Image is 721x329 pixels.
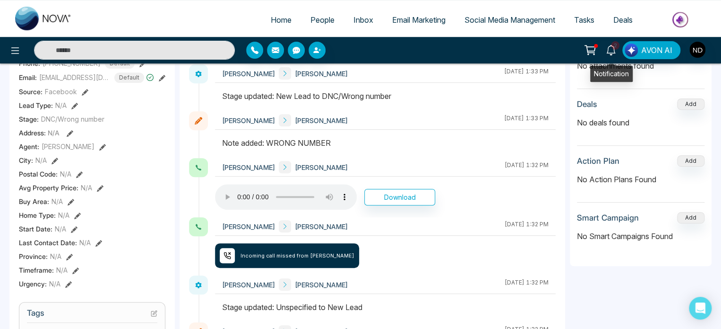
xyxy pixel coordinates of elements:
[590,66,633,82] div: Notification
[222,280,275,290] span: [PERSON_NAME]
[677,212,704,223] button: Add
[19,72,37,82] span: Email:
[58,210,69,220] span: N/A
[50,251,61,261] span: N/A
[647,9,715,30] img: Market-place.gif
[19,142,39,151] span: Agent:
[222,69,275,79] span: [PERSON_NAME]
[19,210,56,220] span: Home Type :
[301,11,344,29] a: People
[19,183,78,193] span: Avg Property Price :
[577,117,704,128] p: No deals found
[15,7,72,30] img: Nova CRM Logo
[295,162,348,172] span: [PERSON_NAME]
[565,11,604,29] a: Tasks
[19,238,77,248] span: Last Contact Date :
[222,116,275,125] span: [PERSON_NAME]
[271,15,292,25] span: Home
[35,155,47,165] span: N/A
[625,44,638,57] img: Lead Flow
[27,308,157,323] h3: Tags
[39,72,110,82] span: [EMAIL_ADDRESS][DOMAIN_NAME]
[600,41,622,58] a: 2
[364,189,435,205] button: Download
[577,174,704,185] p: No Action Plans Found
[622,41,680,59] button: AVON AI
[611,41,619,50] span: 2
[19,251,48,261] span: Province :
[19,128,60,138] span: Address:
[45,87,77,97] span: Facebook
[49,279,60,289] span: N/A
[504,67,549,80] div: [DATE] 1:33 PM
[353,15,373,25] span: Inbox
[55,224,66,234] span: N/A
[577,99,597,109] h3: Deals
[42,142,94,151] span: [PERSON_NAME]
[604,11,642,29] a: Deals
[574,15,594,25] span: Tasks
[689,42,705,58] img: User Avatar
[504,114,549,126] div: [DATE] 1:33 PM
[48,129,60,137] span: N/A
[19,100,53,110] span: Lead Type:
[505,278,549,291] div: [DATE] 1:32 PM
[240,252,354,260] span: Incoming call missed from [PERSON_NAME]
[505,220,549,232] div: [DATE] 1:32 PM
[19,265,54,275] span: Timeframe :
[19,155,33,165] span: City :
[577,156,619,166] h3: Action Plan
[56,265,68,275] span: N/A
[114,72,144,83] span: Default
[464,15,555,25] span: Social Media Management
[344,11,383,29] a: Inbox
[222,162,275,172] span: [PERSON_NAME]
[677,98,704,110] button: Add
[261,11,301,29] a: Home
[79,238,91,248] span: N/A
[295,222,348,231] span: [PERSON_NAME]
[455,11,565,29] a: Social Media Management
[641,44,672,56] span: AVON AI
[19,279,47,289] span: Urgency :
[81,183,92,193] span: N/A
[505,161,549,173] div: [DATE] 1:32 PM
[392,15,446,25] span: Email Marketing
[19,169,58,179] span: Postal Code :
[310,15,335,25] span: People
[19,224,52,234] span: Start Date :
[41,114,104,124] span: DNC/Wrong number
[295,69,348,79] span: [PERSON_NAME]
[613,15,633,25] span: Deals
[19,114,39,124] span: Stage:
[295,116,348,125] span: [PERSON_NAME]
[677,155,704,167] button: Add
[55,100,67,110] span: N/A
[19,196,49,206] span: Buy Area :
[295,280,348,290] span: [PERSON_NAME]
[689,297,712,320] div: Open Intercom Messenger
[19,87,43,97] span: Source:
[222,222,275,231] span: [PERSON_NAME]
[577,213,639,222] h3: Smart Campaign
[577,231,704,242] p: No Smart Campaigns Found
[60,169,71,179] span: N/A
[51,196,63,206] span: N/A
[383,11,455,29] a: Email Marketing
